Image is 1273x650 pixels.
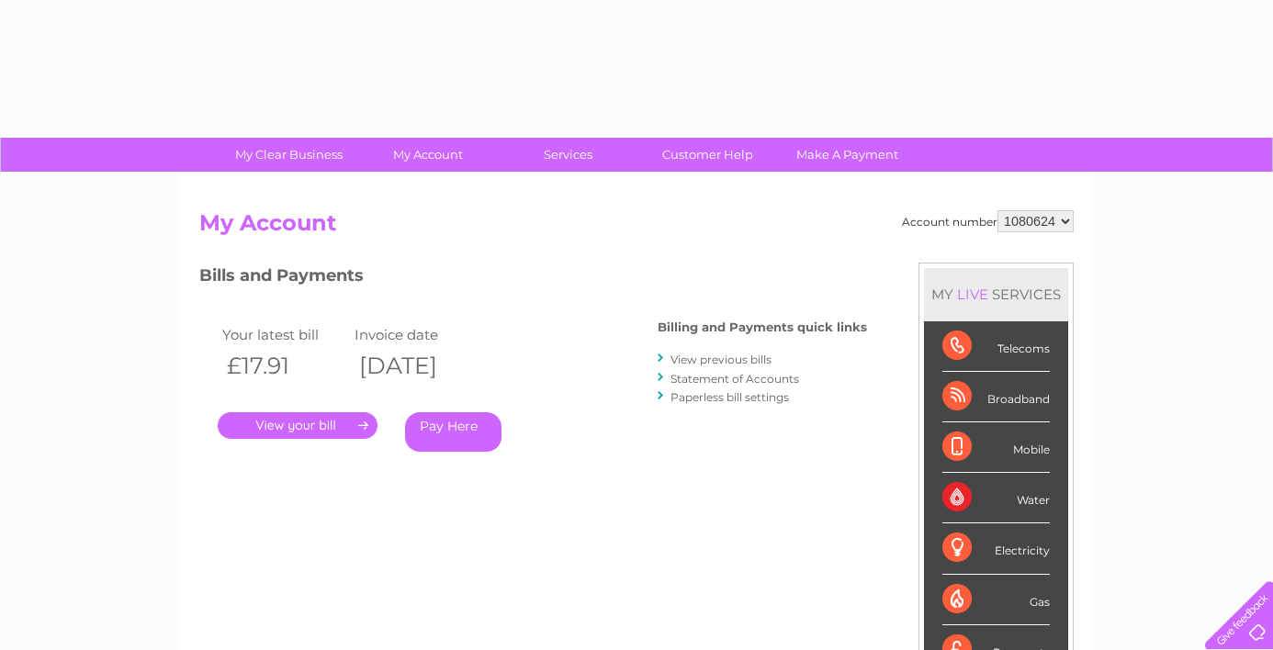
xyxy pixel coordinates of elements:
[953,286,992,303] div: LIVE
[670,372,799,386] a: Statement of Accounts
[670,390,789,404] a: Paperless bill settings
[942,473,1050,523] div: Water
[942,523,1050,574] div: Electricity
[942,422,1050,473] div: Mobile
[670,353,772,366] a: View previous bills
[658,320,867,334] h4: Billing and Payments quick links
[924,268,1068,320] div: MY SERVICES
[405,412,501,452] a: Pay Here
[492,138,644,172] a: Services
[353,138,504,172] a: My Account
[218,347,350,385] th: £17.91
[942,372,1050,422] div: Broadband
[632,138,783,172] a: Customer Help
[213,138,365,172] a: My Clear Business
[350,347,482,385] th: [DATE]
[199,210,1074,245] h2: My Account
[942,321,1050,372] div: Telecoms
[218,322,350,347] td: Your latest bill
[199,263,867,295] h3: Bills and Payments
[902,210,1074,232] div: Account number
[772,138,923,172] a: Make A Payment
[350,322,482,347] td: Invoice date
[218,412,377,439] a: .
[942,575,1050,625] div: Gas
